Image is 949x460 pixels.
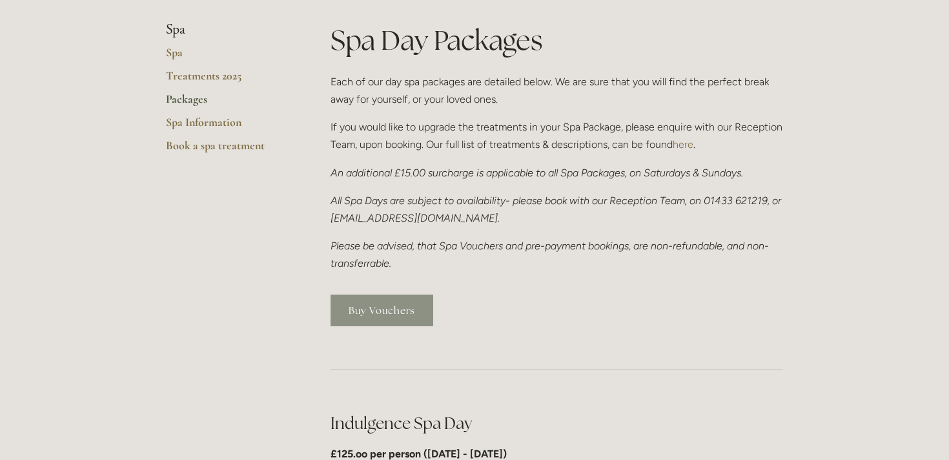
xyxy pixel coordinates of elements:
[331,194,784,224] em: All Spa Days are subject to availability- please book with our Reception Team, on 01433 621219, o...
[331,448,507,460] strong: £125.oo per person ([DATE] - [DATE])
[166,21,289,38] li: Spa
[331,240,769,269] em: Please be advised, that Spa Vouchers and pre-payment bookings, are non-refundable, and non-transf...
[166,115,289,138] a: Spa Information
[166,45,289,68] a: Spa
[166,92,289,115] a: Packages
[331,73,783,108] p: Each of our day spa packages are detailed below. We are sure that you will find the perfect break...
[331,118,783,153] p: If you would like to upgrade the treatments in your Spa Package, please enquire with our Receptio...
[331,412,783,435] h2: Indulgence Spa Day
[673,138,693,151] a: here
[331,21,783,59] h1: Spa Day Packages
[331,295,433,326] a: Buy Vouchers
[331,167,743,179] em: An additional £15.00 surcharge is applicable to all Spa Packages, on Saturdays & Sundays.
[166,138,289,162] a: Book a spa treatment
[166,68,289,92] a: Treatments 2025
